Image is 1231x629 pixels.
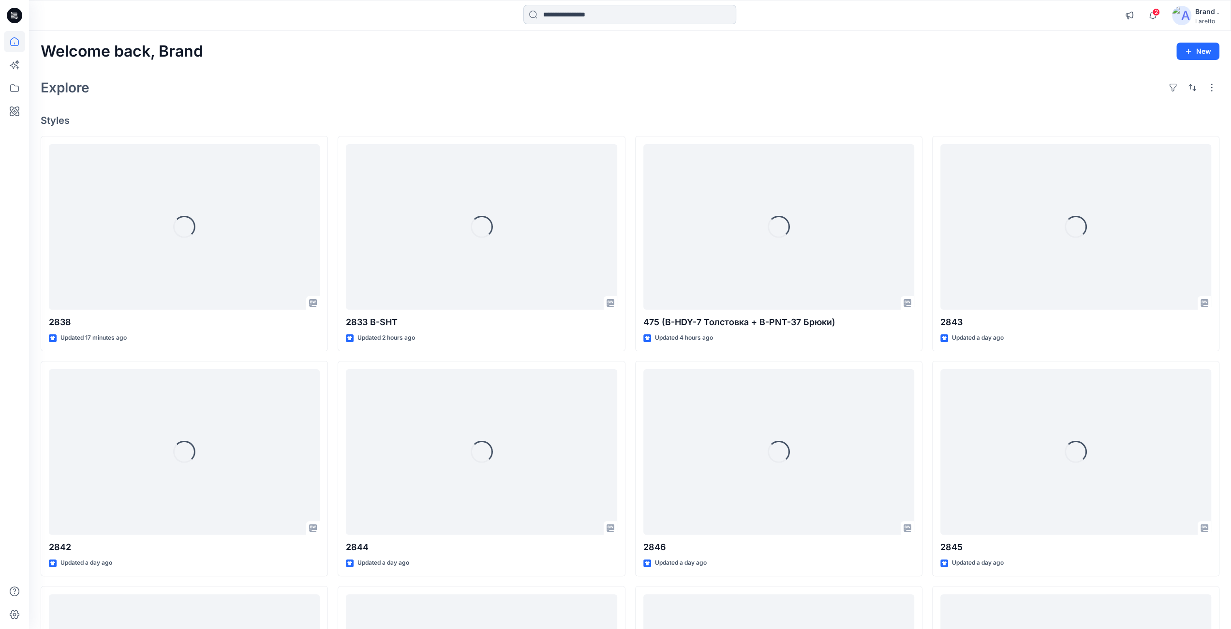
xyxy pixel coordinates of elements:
[41,80,89,95] h2: Explore
[1195,6,1219,17] div: Brand .
[346,315,617,329] p: 2833 B-SHT
[346,540,617,554] p: 2844
[49,315,320,329] p: 2838
[357,558,409,568] p: Updated a day ago
[1176,43,1219,60] button: New
[357,333,415,343] p: Updated 2 hours ago
[952,558,1004,568] p: Updated a day ago
[1172,6,1191,25] img: avatar
[60,333,127,343] p: Updated 17 minutes ago
[49,540,320,554] p: 2842
[41,43,203,60] h2: Welcome back, Brand
[1152,8,1160,16] span: 2
[940,540,1211,554] p: 2845
[60,558,112,568] p: Updated a day ago
[655,558,707,568] p: Updated a day ago
[655,333,713,343] p: Updated 4 hours ago
[940,315,1211,329] p: 2843
[643,540,914,554] p: 2846
[952,333,1004,343] p: Updated a day ago
[1195,17,1219,25] div: Laretto
[41,115,1219,126] h4: Styles
[643,315,914,329] p: 475 (B-HDY-7 Толстовка + B-PNT-37 Брюки)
